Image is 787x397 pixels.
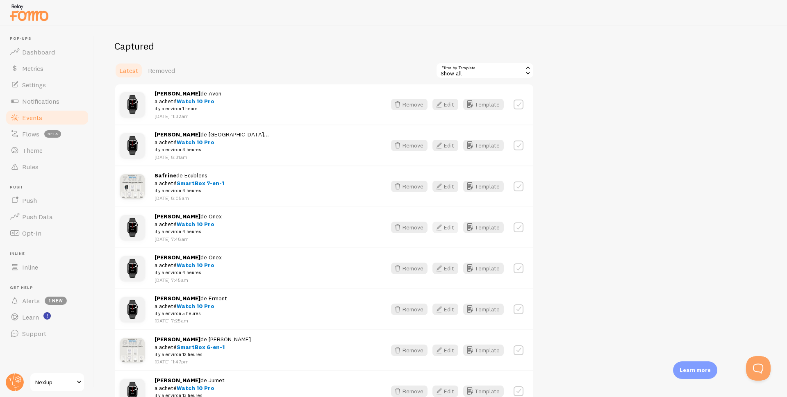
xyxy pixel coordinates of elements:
a: Removed [143,62,180,79]
button: Template [463,386,504,397]
a: Opt-In [5,225,89,241]
div: Learn more [673,361,717,379]
span: Get Help [10,285,89,290]
small: il y a environ 5 heures [155,310,227,317]
button: Edit [432,304,458,315]
p: [DATE] 7:48am [155,236,222,243]
a: Dashboard [5,44,89,60]
span: Flows [22,130,39,138]
a: Edit [432,140,463,151]
span: Pop-ups [10,36,89,41]
img: Montre_13_small.jpg [120,133,145,158]
button: Template [463,222,504,233]
small: il y a environ 4 heures [155,269,222,276]
button: Remove [391,99,428,110]
span: Notifications [22,97,59,105]
button: Edit [432,140,458,151]
button: Edit [432,222,458,233]
span: Inline [10,251,89,256]
a: Edit [432,386,463,397]
button: Edit [432,386,458,397]
span: Rules [22,163,39,171]
strong: Safrine [155,172,176,179]
span: Latest [119,66,138,75]
span: SmartBox 6-en-1 [177,343,225,351]
a: Template [463,140,504,151]
button: Remove [391,263,428,274]
button: Remove [391,345,428,356]
a: Edit [432,99,463,110]
span: Nexiup [35,377,74,387]
strong: [PERSON_NAME] [155,131,200,138]
a: Rules [5,159,89,175]
span: Events [22,113,42,122]
button: Template [463,99,504,110]
button: Edit [432,99,458,110]
small: il y a environ 12 heures [155,351,251,358]
a: Nexiup [30,372,85,392]
button: Edit [432,345,458,356]
span: Push Data [22,213,53,221]
button: Template [463,304,504,315]
span: de Onex a acheté [155,254,222,277]
span: Support [22,329,46,338]
img: Montre_13_small.jpg [120,297,145,322]
span: Watch 10 Pro [177,261,214,269]
p: [DATE] 8:31am [155,154,269,161]
span: Watch 10 Pro [177,138,214,146]
a: Notifications [5,93,89,109]
span: 1 new [45,297,67,305]
a: Edit [432,345,463,356]
button: Remove [391,386,428,397]
strong: [PERSON_NAME] [155,336,200,343]
button: Edit [432,263,458,274]
a: Push Data [5,209,89,225]
a: Learn [5,309,89,325]
span: Theme [22,146,43,154]
img: Montre_13_small.jpg [120,92,145,117]
span: Alerts [22,297,40,305]
small: il y a environ 4 heures [155,187,224,194]
h2: Captured [114,40,534,52]
small: il y a environ 1 heure [155,105,221,112]
strong: [PERSON_NAME] [155,213,200,220]
button: Template [463,263,504,274]
strong: [PERSON_NAME] [155,295,200,302]
a: Theme [5,142,89,159]
span: Opt-In [22,229,41,237]
a: Support [5,325,89,342]
a: Push [5,192,89,209]
svg: <p>Watch New Feature Tutorials!</p> [43,312,51,320]
a: Edit [432,222,463,233]
span: SmartBox 7-en-1 [177,179,224,187]
a: Flows beta [5,126,89,142]
span: Removed [148,66,175,75]
span: de Ecublens a acheté [155,172,224,195]
p: [DATE] 7:45am [155,277,222,284]
span: Push [10,185,89,190]
a: Edit [432,181,463,192]
small: il y a environ 4 heures [155,146,269,153]
button: Remove [391,222,428,233]
span: de Onex a acheté [155,213,222,236]
img: fomo-relay-logo-orange.svg [9,2,50,23]
a: Template [463,345,504,356]
span: de Avon a acheté [155,90,221,113]
img: BoxIphone_6en1_Prod_07_small.jpg [120,338,145,363]
button: Template [463,181,504,192]
span: Dashboard [22,48,55,56]
small: il y a environ 4 heures [155,228,222,235]
p: [DATE] 11:32am [155,113,221,120]
a: Inline [5,259,89,275]
button: Edit [432,181,458,192]
iframe: Help Scout Beacon - Open [746,356,771,381]
p: [DATE] 8:05am [155,195,224,202]
img: BoxIphone_Prod_09_small.jpg [120,174,145,199]
img: Montre_13_small.jpg [120,215,145,240]
p: Learn more [680,366,711,374]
